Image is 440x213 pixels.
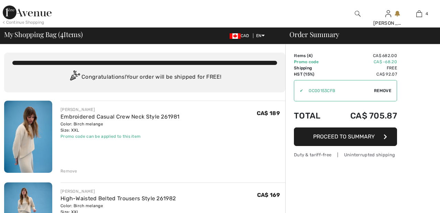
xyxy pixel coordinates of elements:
img: My Bag [416,10,422,18]
img: Canadian Dollar [230,33,241,39]
img: search the website [355,10,361,18]
span: Remove [374,88,391,94]
div: Order Summary [281,31,436,38]
span: 4 [426,11,428,17]
img: Congratulation2.svg [68,70,81,84]
td: CA$ 92.07 [331,71,397,77]
td: CA$ -68.20 [331,59,397,65]
div: [PERSON_NAME] [60,188,176,194]
input: Promo code [303,80,374,101]
td: CA$ 705.87 [331,104,397,127]
div: Remove [60,168,77,174]
a: High-Waisted Belted Trousers Style 261982 [60,195,176,202]
td: Total [294,104,331,127]
td: Items ( ) [294,53,331,59]
span: CAD [230,33,252,38]
div: [PERSON_NAME] [60,106,179,113]
a: Sign In [385,10,391,17]
a: Embroidered Casual Crew Neck Style 261981 [60,113,179,120]
td: CA$ 682.00 [331,53,397,59]
td: Free [331,65,397,71]
td: HST (15%) [294,71,331,77]
div: Color: Birch melange Size: XXL [60,121,179,133]
a: 4 [404,10,434,18]
div: Promo code can be applied to this item [60,133,179,139]
span: 4 [308,53,311,58]
button: Proceed to Summary [294,127,397,146]
img: 1ère Avenue [3,5,52,19]
img: My Info [385,10,391,18]
img: Embroidered Casual Crew Neck Style 261981 [4,101,52,173]
span: EN [256,33,265,38]
span: CA$ 189 [257,110,280,116]
td: Promo code [294,59,331,65]
span: Proceed to Summary [313,133,375,140]
td: Shipping [294,65,331,71]
span: 4 [60,29,64,38]
div: ✔ [294,88,303,94]
span: My Shopping Bag ( Items) [4,31,83,38]
div: Congratulations! Your order will be shipped for FREE! [12,70,277,84]
div: < Continue Shopping [3,19,44,25]
div: Duty & tariff-free | Uninterrupted shipping [294,152,397,158]
div: [PERSON_NAME] [373,20,404,27]
span: CA$ 169 [257,192,280,198]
